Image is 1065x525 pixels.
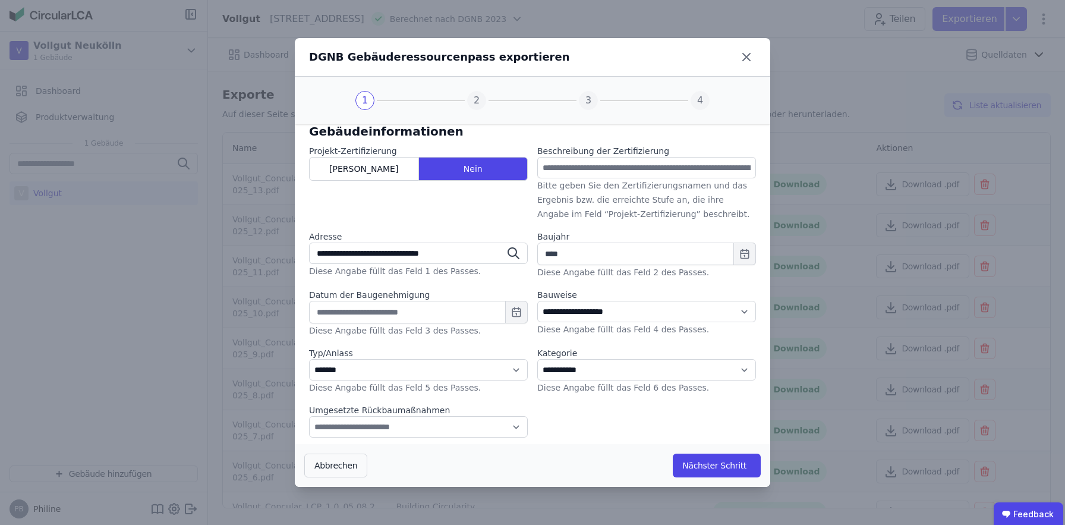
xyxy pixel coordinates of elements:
[309,289,528,301] label: Datum der Baugenehmigung
[309,231,528,243] label: Adresse
[537,347,756,359] label: Kategorie
[537,145,669,157] label: Beschreibung der Zertifizierung
[537,181,749,219] label: Bitte geben Sie den Zertifizierungsnamen und das Ergebnis bzw. die erreichte Stufe an, die ihre A...
[309,404,528,416] label: Umgesetzte Rückbaumaßnahmen
[309,266,481,276] label: Diese Angabe füllt das Feld 1 des Passes.
[464,163,483,175] span: Nein
[537,383,709,392] label: Diese Angabe füllt das Feld 6 des Passes.
[537,231,756,243] label: Baujahr
[673,454,761,477] button: Nächster Schritt
[537,325,709,334] label: Diese Angabe füllt das Feld 4 des Passes.
[309,145,528,157] label: Projekt-Zertifizierung
[355,91,374,110] div: 1
[467,91,486,110] div: 2
[579,91,598,110] div: 3
[691,91,710,110] div: 4
[537,289,756,301] label: Bauweise
[309,326,481,335] label: Diese Angabe füllt das Feld 3 des Passes.
[329,163,398,175] span: [PERSON_NAME]
[309,383,481,392] label: Diese Angabe füllt das Feld 5 des Passes.
[304,454,367,477] button: Abbrechen
[309,347,528,359] label: Typ/Anlass
[309,49,570,65] div: DGNB Gebäuderessourcenpass exportieren
[309,122,756,140] h6: Gebäudeinformationen
[537,268,709,277] label: Diese Angabe füllt das Feld 2 des Passes.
